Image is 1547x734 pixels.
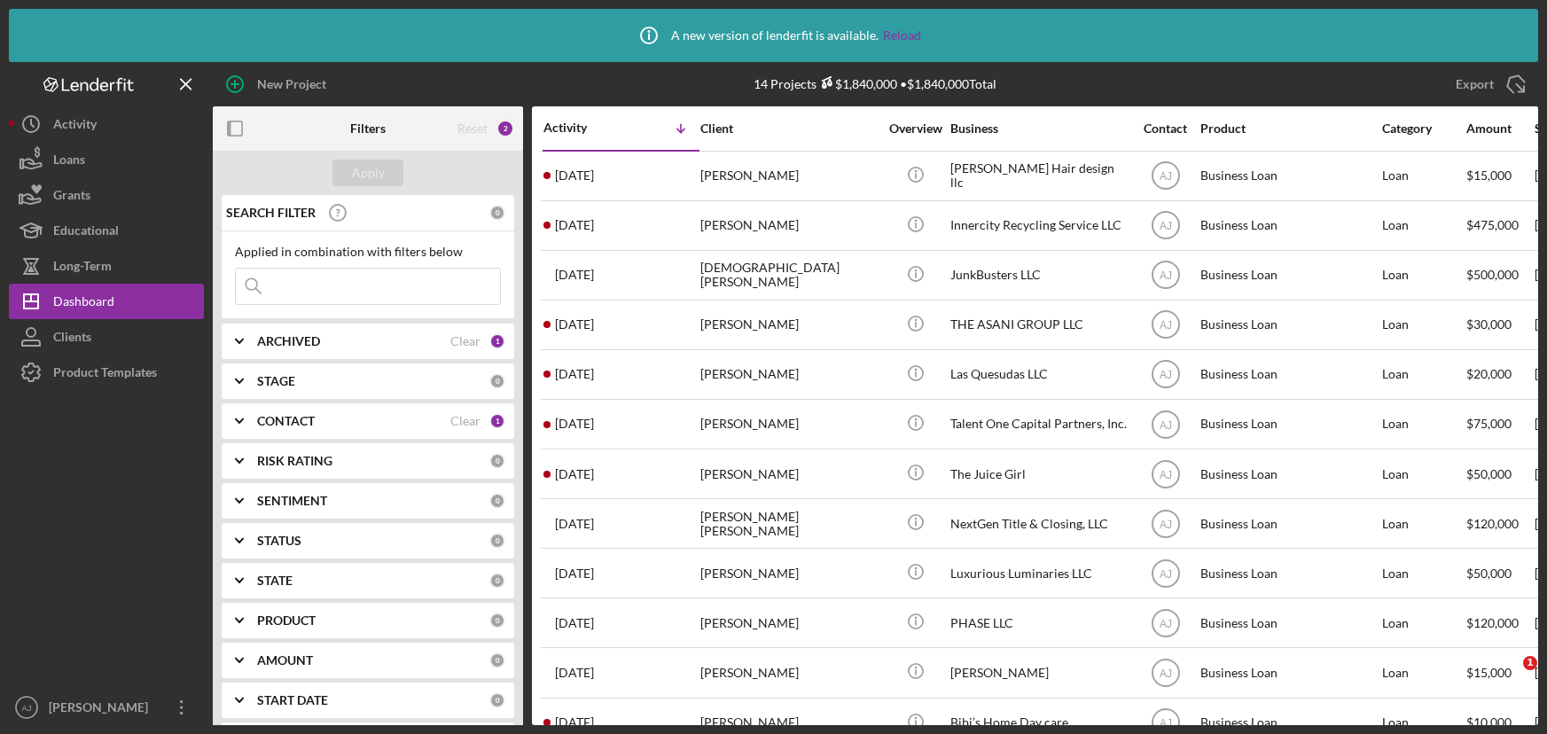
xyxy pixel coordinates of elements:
button: Grants [9,177,204,213]
div: JunkBusters LLC [950,252,1128,299]
div: Business Loan [1200,649,1378,696]
span: $75,000 [1466,416,1512,431]
div: NextGen Title & Closing, LLC [950,500,1128,547]
div: [PERSON_NAME] [700,649,878,696]
span: $120,000 [1466,615,1519,630]
div: Long-Term [53,248,112,288]
time: 2025-08-20 16:49 [555,168,594,183]
div: A new version of lenderfit is available. [627,13,921,58]
b: STAGE [257,374,295,388]
span: $50,000 [1466,466,1512,481]
div: Apply [352,160,385,186]
div: Loan [1382,351,1465,398]
div: Product Templates [53,355,157,394]
div: Product [1200,121,1378,136]
text: AJ [1159,369,1171,381]
text: AJ [1159,668,1171,680]
time: 2025-06-05 17:08 [555,517,594,531]
b: START DATE [257,693,328,707]
div: Business Loan [1200,401,1378,448]
button: Dashboard [9,284,204,319]
time: 2025-07-08 13:27 [555,467,594,481]
div: Client [700,121,878,136]
span: $120,000 [1466,516,1519,531]
b: SENTIMENT [257,494,327,508]
div: Loan [1382,550,1465,597]
text: AJ [1159,220,1171,232]
a: Educational [9,213,204,248]
text: AJ [1159,269,1171,282]
time: 2025-08-14 19:39 [555,268,594,282]
div: Loan [1382,252,1465,299]
div: Loan [1382,649,1465,696]
text: AJ [1159,468,1171,480]
div: [PERSON_NAME] [700,450,878,497]
div: Loan [1382,301,1465,348]
div: Business Loan [1200,202,1378,249]
span: 1 [1523,656,1537,670]
div: 0 [489,493,505,509]
div: Loan [1382,450,1465,497]
div: Amount [1466,121,1533,136]
button: Long-Term [9,248,204,284]
b: STATUS [257,534,301,548]
div: Clear [450,414,481,428]
div: 0 [489,613,505,629]
time: 2025-03-05 20:01 [555,666,594,680]
div: Business Loan [1200,252,1378,299]
div: [PERSON_NAME] [950,649,1128,696]
div: Business Loan [1200,599,1378,646]
text: AJ [1159,717,1171,730]
div: [PERSON_NAME] [700,301,878,348]
div: PHASE LLC [950,599,1128,646]
div: Loan [1382,599,1465,646]
div: Business [950,121,1128,136]
time: 2025-05-07 17:27 [555,616,594,630]
div: [PERSON_NAME] [700,599,878,646]
text: AJ [1159,567,1171,580]
div: Business Loan [1200,500,1378,547]
div: Category [1382,121,1465,136]
span: $10,000 [1466,714,1512,730]
div: Talent One Capital Partners, Inc. [950,401,1128,448]
text: AJ [1159,617,1171,629]
text: AJ [1159,518,1171,530]
div: 0 [489,205,505,221]
div: Applied in combination with filters below [235,245,501,259]
a: Reload [883,28,921,43]
time: 2025-08-16 21:29 [555,218,594,232]
div: 0 [489,652,505,668]
div: Dashboard [53,284,114,324]
b: STATE [257,574,293,588]
div: 1 [489,413,505,429]
div: Grants [53,177,90,217]
div: Clients [53,319,91,359]
b: CONTACT [257,414,315,428]
div: Export [1456,66,1494,102]
button: Loans [9,142,204,177]
b: RISK RATING [257,454,332,468]
button: New Project [213,66,344,102]
b: PRODUCT [257,613,316,628]
b: Filters [350,121,386,136]
div: Business Loan [1200,351,1378,398]
div: Reset [457,121,488,136]
div: [PERSON_NAME] [700,202,878,249]
a: Product Templates [9,355,204,390]
text: AJ [1159,170,1171,183]
div: Business Loan [1200,152,1378,199]
time: 2025-07-19 00:04 [555,417,594,431]
span: $15,000 [1466,168,1512,183]
div: [PERSON_NAME] [700,401,878,448]
div: Loan [1382,500,1465,547]
div: 0 [489,453,505,469]
button: Activity [9,106,204,142]
div: Business Loan [1200,550,1378,597]
div: Loans [53,142,85,182]
div: 1 [489,333,505,349]
div: Loan [1382,401,1465,448]
div: 2 [496,120,514,137]
div: [PERSON_NAME] [700,550,878,597]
